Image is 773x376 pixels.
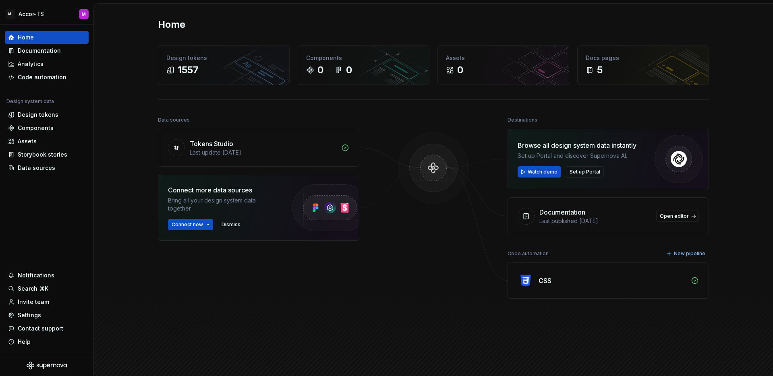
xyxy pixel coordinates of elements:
[5,148,89,161] a: Storybook stories
[597,64,603,76] div: 5
[18,311,41,319] div: Settings
[222,221,240,228] span: Dismiss
[18,298,49,306] div: Invite team
[674,250,705,257] span: New pipeline
[5,108,89,121] a: Design tokens
[158,18,185,31] h2: Home
[18,47,61,55] div: Documentation
[518,140,636,150] div: Browse all design system data instantly
[158,114,190,126] div: Data sources
[18,285,48,293] div: Search ⌘K
[158,129,359,167] a: Tokens StudioLast update [DATE]
[5,31,89,44] a: Home
[172,221,203,228] span: Connect new
[5,295,89,308] a: Invite team
[18,111,58,119] div: Design tokens
[6,9,15,19] div: M-
[518,166,561,178] button: Watch demo
[660,213,689,219] span: Open editor
[539,276,551,285] div: CSS
[508,248,549,259] div: Code automation
[5,44,89,57] a: Documentation
[19,10,44,18] div: Accor-TS
[539,217,651,225] div: Last published [DATE]
[190,149,336,157] div: Last update [DATE]
[457,64,463,76] div: 0
[18,324,63,333] div: Contact support
[5,161,89,174] a: Data sources
[5,309,89,322] a: Settings
[508,114,537,126] div: Destinations
[5,282,89,295] button: Search ⌘K
[166,54,281,62] div: Design tokens
[656,211,699,222] a: Open editor
[218,219,244,230] button: Dismiss
[446,54,561,62] div: Assets
[27,362,67,370] svg: Supernova Logo
[518,152,636,160] div: Set up Portal and discover Supernova AI.
[577,45,709,85] a: Docs pages5
[18,164,55,172] div: Data sources
[664,248,709,259] button: New pipeline
[6,98,54,105] div: Design system data
[5,322,89,335] button: Contact support
[346,64,352,76] div: 0
[306,54,421,62] div: Components
[18,271,54,279] div: Notifications
[2,5,92,23] button: M-Accor-TSM
[539,207,585,217] div: Documentation
[528,169,557,175] span: Watch demo
[18,33,34,41] div: Home
[437,45,569,85] a: Assets0
[5,335,89,348] button: Help
[570,169,600,175] span: Set up Portal
[168,185,277,195] div: Connect more data sources
[5,71,89,84] a: Code automation
[5,58,89,70] a: Analytics
[5,122,89,134] a: Components
[317,64,323,76] div: 0
[18,137,37,145] div: Assets
[18,124,54,132] div: Components
[190,139,233,149] div: Tokens Studio
[5,135,89,148] a: Assets
[18,338,31,346] div: Help
[168,196,277,213] div: Bring all your design system data together.
[586,54,700,62] div: Docs pages
[168,219,213,230] button: Connect new
[5,269,89,282] button: Notifications
[18,151,67,159] div: Storybook stories
[158,45,290,85] a: Design tokens1557
[566,166,604,178] button: Set up Portal
[18,73,66,81] div: Code automation
[178,64,199,76] div: 1557
[82,11,86,17] div: M
[298,45,429,85] a: Components00
[18,60,44,68] div: Analytics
